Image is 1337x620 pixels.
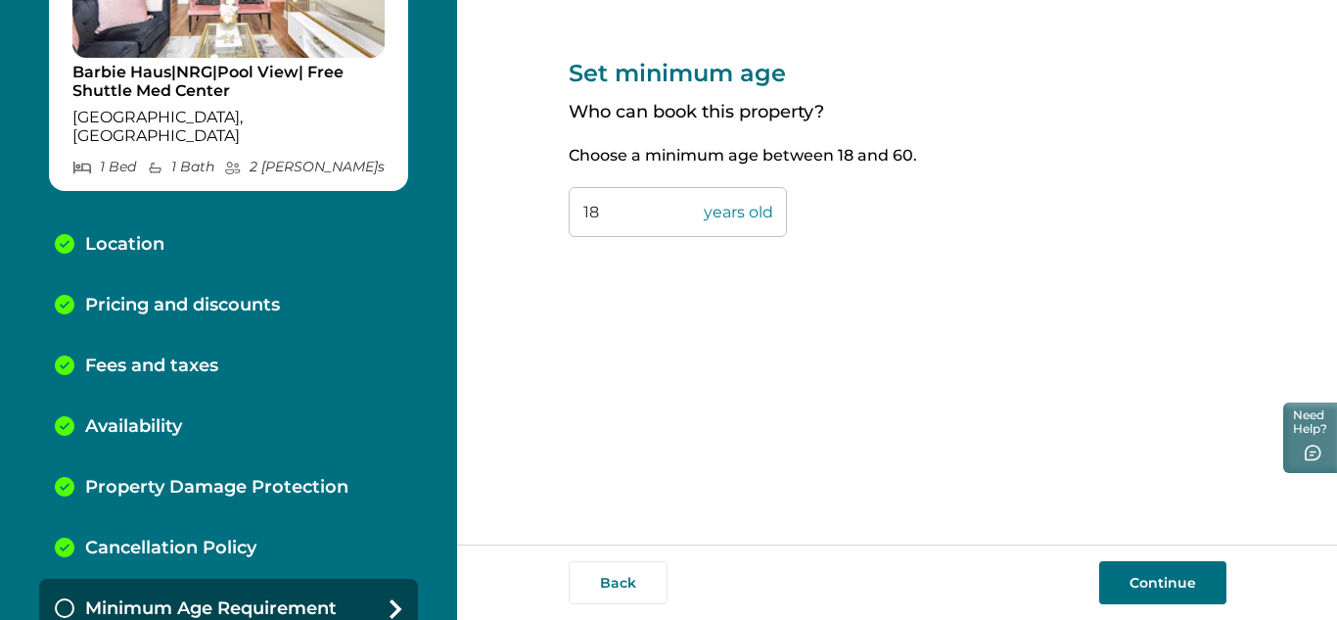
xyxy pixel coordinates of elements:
button: Back [569,561,668,604]
p: Cancellation Policy [85,538,256,559]
p: 2 [PERSON_NAME] s [224,159,385,175]
p: [GEOGRAPHIC_DATA], [GEOGRAPHIC_DATA] [72,108,385,146]
p: Choose a minimum age between 18 and 60. [569,146,1226,166]
p: 1 Bath [147,159,214,175]
p: Location [85,234,164,256]
p: Fees and taxes [85,356,218,377]
p: Property Damage Protection [85,477,348,499]
p: Set minimum age [569,59,1226,87]
p: Minimum Age Requirement [85,598,337,620]
p: Who can book this property? [569,102,1226,123]
p: Pricing and discounts [85,295,280,316]
p: Barbie Haus|NRG|Pool View| Free Shuttle Med Center [72,63,385,101]
button: Continue [1099,561,1226,604]
p: 1 Bed [72,159,136,175]
p: Availability [85,416,182,438]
